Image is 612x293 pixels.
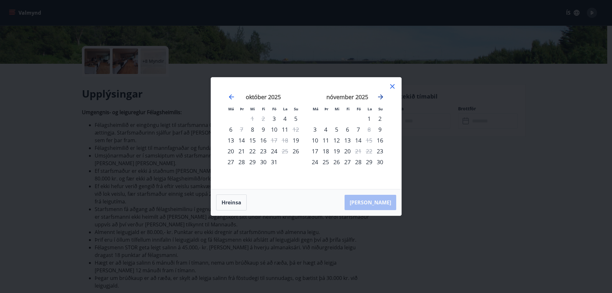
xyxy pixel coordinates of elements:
[364,135,375,146] div: Aðeins útritun í boði
[236,124,247,135] td: Not available. þriðjudagur, 7. október 2025
[225,124,236,135] td: Choose mánudagur, 6. október 2025 as your check-in date. It’s available.
[342,157,353,167] td: Choose fimmtudagur, 27. nóvember 2025 as your check-in date. It’s available.
[331,146,342,157] div: 19
[375,135,385,146] div: Aðeins innritun í boði
[342,146,353,157] div: 20
[331,124,342,135] td: Choose miðvikudagur, 5. nóvember 2025 as your check-in date. It’s available.
[364,124,375,135] td: Not available. laugardagur, 8. nóvember 2025
[236,135,247,146] td: Choose þriðjudagur, 14. október 2025 as your check-in date. It’s available.
[269,113,280,124] td: Choose föstudagur, 3. október 2025 as your check-in date. It’s available.
[236,157,247,167] div: 28
[219,85,394,181] div: Calendar
[247,113,258,124] div: Aðeins útritun í boði
[331,146,342,157] td: Choose miðvikudagur, 19. nóvember 2025 as your check-in date. It’s available.
[272,106,276,111] small: Fö
[310,135,320,146] td: Choose mánudagur, 10. nóvember 2025 as your check-in date. It’s available.
[375,146,385,157] td: Choose sunnudagur, 23. nóvember 2025 as your check-in date. It’s available.
[290,113,301,124] div: 5
[269,146,280,157] div: 24
[290,146,301,157] div: Aðeins innritun í boði
[375,113,385,124] div: 2
[364,113,375,124] div: 1
[290,124,301,135] td: Not available. sunnudagur, 12. október 2025
[342,135,353,146] td: Choose fimmtudagur, 13. nóvember 2025 as your check-in date. It’s available.
[269,157,280,167] td: Choose föstudagur, 31. október 2025 as your check-in date. It’s available.
[375,146,385,157] div: Aðeins innritun í boði
[331,135,342,146] td: Choose miðvikudagur, 12. nóvember 2025 as your check-in date. It’s available.
[320,157,331,167] div: 25
[335,106,339,111] small: Mi
[290,124,301,135] div: Aðeins útritun í boði
[364,157,375,167] td: Choose laugardagur, 29. nóvember 2025 as your check-in date. It’s available.
[353,135,364,146] div: 14
[269,146,280,157] td: Choose föstudagur, 24. október 2025 as your check-in date. It’s available.
[377,93,384,101] div: Move forward to switch to the next month.
[228,106,234,111] small: Má
[280,113,290,124] div: 4
[247,113,258,124] td: Not available. miðvikudagur, 1. október 2025
[247,135,258,146] td: Choose miðvikudagur, 15. október 2025 as your check-in date. It’s available.
[368,106,372,111] small: La
[342,146,353,157] td: Choose fimmtudagur, 20. nóvember 2025 as your check-in date. It’s available.
[228,93,235,101] div: Move backward to switch to the previous month.
[320,124,331,135] div: 4
[216,194,247,210] button: Hreinsa
[280,146,290,157] div: Aðeins útritun í boði
[247,146,258,157] td: Choose miðvikudagur, 22. október 2025 as your check-in date. It’s available.
[225,157,236,167] div: 27
[364,135,375,146] td: Not available. laugardagur, 15. nóvember 2025
[247,124,258,135] td: Choose miðvikudagur, 8. október 2025 as your check-in date. It’s available.
[236,146,247,157] div: 21
[353,135,364,146] td: Choose föstudagur, 14. nóvember 2025 as your check-in date. It’s available.
[364,124,375,135] div: Aðeins útritun í boði
[310,157,320,167] td: Choose mánudagur, 24. nóvember 2025 as your check-in date. It’s available.
[375,124,385,135] div: Aðeins innritun í boði
[346,106,350,111] small: Fi
[331,124,342,135] div: 5
[353,146,364,157] div: Aðeins útritun í boði
[331,135,342,146] div: 12
[258,146,269,157] div: 23
[236,157,247,167] td: Choose þriðjudagur, 28. október 2025 as your check-in date. It’s available.
[324,106,328,111] small: Þr
[280,146,290,157] td: Not available. laugardagur, 25. október 2025
[280,124,290,135] div: 11
[258,124,269,135] div: 9
[269,135,280,146] td: Not available. föstudagur, 17. október 2025
[331,157,342,167] div: 26
[280,113,290,124] td: Choose laugardagur, 4. október 2025 as your check-in date. It’s available.
[375,135,385,146] td: Choose sunnudagur, 16. nóvember 2025 as your check-in date. It’s available.
[375,113,385,124] td: Choose sunnudagur, 2. nóvember 2025 as your check-in date. It’s available.
[310,135,320,146] div: 10
[375,124,385,135] td: Choose sunnudagur, 9. nóvember 2025 as your check-in date. It’s available.
[313,106,318,111] small: Má
[240,106,244,111] small: Þr
[364,113,375,124] td: Choose laugardagur, 1. nóvember 2025 as your check-in date. It’s available.
[320,146,331,157] td: Choose þriðjudagur, 18. nóvember 2025 as your check-in date. It’s available.
[353,157,364,167] td: Choose föstudagur, 28. nóvember 2025 as your check-in date. It’s available.
[247,135,258,146] div: 15
[310,146,320,157] td: Choose mánudagur, 17. nóvember 2025 as your check-in date. It’s available.
[320,146,331,157] div: 18
[269,135,280,146] div: Aðeins útritun í boði
[225,146,236,157] td: Choose mánudagur, 20. október 2025 as your check-in date. It’s available.
[225,157,236,167] td: Choose mánudagur, 27. október 2025 as your check-in date. It’s available.
[247,146,258,157] div: 22
[258,157,269,167] td: Choose fimmtudagur, 30. október 2025 as your check-in date. It’s available.
[225,146,236,157] div: 20
[258,146,269,157] td: Choose fimmtudagur, 23. október 2025 as your check-in date. It’s available.
[225,135,236,146] td: Choose mánudagur, 13. október 2025 as your check-in date. It’s available.
[280,135,290,146] td: Not available. laugardagur, 18. október 2025
[247,157,258,167] div: 29
[310,124,320,135] td: Choose mánudagur, 3. nóvember 2025 as your check-in date. It’s available.
[378,106,383,111] small: Su
[290,135,301,146] td: Choose sunnudagur, 19. október 2025 as your check-in date. It’s available.
[290,113,301,124] td: Choose sunnudagur, 5. október 2025 as your check-in date. It’s available.
[320,157,331,167] td: Choose þriðjudagur, 25. nóvember 2025 as your check-in date. It’s available.
[225,124,236,135] div: 6
[375,157,385,167] td: Choose sunnudagur, 30. nóvember 2025 as your check-in date. It’s available.
[364,157,375,167] div: 29
[320,135,331,146] td: Choose þriðjudagur, 11. nóvember 2025 as your check-in date. It’s available.
[310,146,320,157] div: 17
[258,113,269,124] td: Not available. fimmtudagur, 2. október 2025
